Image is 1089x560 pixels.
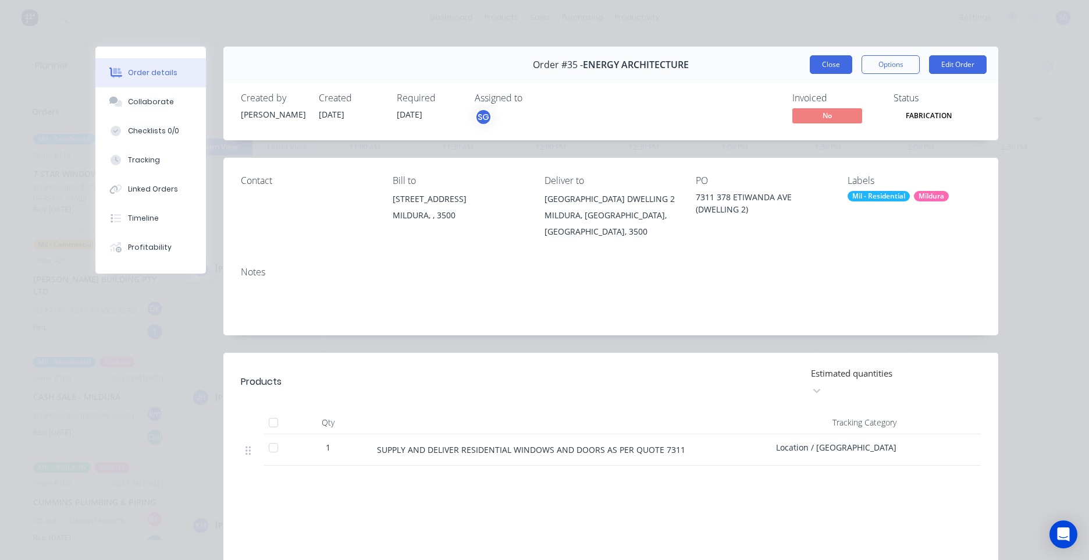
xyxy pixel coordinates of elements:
div: [STREET_ADDRESS] [393,191,526,207]
div: PO [696,175,829,186]
div: [PERSON_NAME] [241,108,305,120]
button: Checklists 0/0 [95,116,206,146]
button: Profitability [95,233,206,262]
button: SG [475,108,492,126]
div: Notes [241,267,981,278]
div: Assigned to [475,93,591,104]
div: Open Intercom Messenger [1049,520,1077,548]
div: Created by [241,93,305,104]
div: Deliver to [544,175,678,186]
span: SUPPLY AND DELIVER RESIDENTIAL WINDOWS AND DOORS AS PER QUOTE 7311 [377,444,685,455]
div: Order details [128,68,177,78]
div: 7311 378 ETIWANDA AVE (DWELLING 2) [696,191,829,215]
div: [STREET_ADDRESS]MILDURA, , 3500 [393,191,526,228]
span: FABRICATION [894,108,963,123]
span: ENERGY ARCHITECTURE [583,59,689,70]
div: Tracking [128,155,160,165]
div: Collaborate [128,97,174,107]
div: Required [397,93,461,104]
div: Products [241,375,282,389]
button: Edit Order [929,55,987,74]
button: FABRICATION [894,108,963,126]
div: Invoiced [792,93,880,104]
span: No [792,108,862,123]
div: Created [319,93,383,104]
div: Contact [241,175,374,186]
span: [DATE] [397,109,422,120]
span: 1 [326,441,330,453]
button: Order details [95,58,206,87]
button: Linked Orders [95,175,206,204]
div: Mildura [914,191,949,201]
div: Tracking Category [770,411,901,434]
div: Location / [GEOGRAPHIC_DATA] [770,434,901,466]
div: Linked Orders [128,184,178,194]
div: Checklists 0/0 [128,126,179,136]
span: Order #35 - [533,59,583,70]
div: Qty [293,411,363,434]
div: Bill to [393,175,526,186]
div: Labels [848,175,981,186]
button: Close [810,55,852,74]
div: Timeline [128,213,159,224]
div: Mil - Residential [848,191,910,201]
div: Profitability [128,242,172,253]
span: [DATE] [319,109,344,120]
button: Timeline [95,204,206,233]
div: MILDURA, [GEOGRAPHIC_DATA], [GEOGRAPHIC_DATA], 3500 [544,207,678,240]
div: [GEOGRAPHIC_DATA] DWELLING 2 [544,191,678,207]
div: [GEOGRAPHIC_DATA] DWELLING 2MILDURA, [GEOGRAPHIC_DATA], [GEOGRAPHIC_DATA], 3500 [544,191,678,240]
div: Status [894,93,981,104]
button: Collaborate [95,87,206,116]
button: Tracking [95,146,206,175]
button: Options [862,55,920,74]
div: MILDURA, , 3500 [393,207,526,224]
